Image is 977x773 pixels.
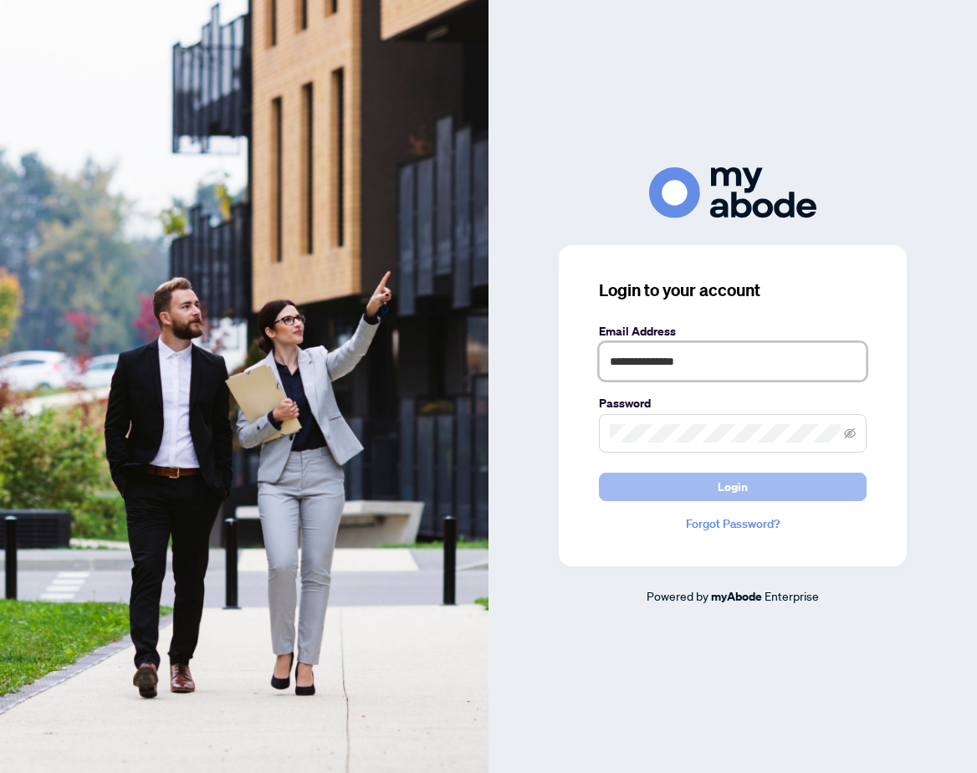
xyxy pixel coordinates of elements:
[599,322,867,340] label: Email Address
[647,588,708,603] span: Powered by
[599,394,867,412] label: Password
[711,587,762,606] a: myAbode
[599,514,867,533] a: Forgot Password?
[718,474,748,500] span: Login
[844,427,856,439] span: eye-invisible
[765,588,819,603] span: Enterprise
[599,473,867,501] button: Login
[599,279,867,302] h3: Login to your account
[649,167,816,218] img: ma-logo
